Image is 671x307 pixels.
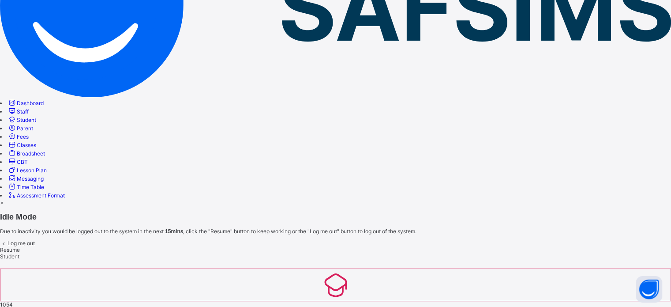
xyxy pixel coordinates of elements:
a: Time Table [7,184,44,190]
a: Classes [7,142,36,148]
span: Student [17,117,36,123]
span: Staff [17,108,29,115]
span: Classes [17,142,36,148]
a: Broadsheet [7,150,45,157]
span: Messaging [17,175,44,182]
a: Messaging [7,175,44,182]
a: Student [7,117,36,123]
a: Staff [7,108,29,115]
span: Assessment Format [17,192,65,199]
a: Dashboard [7,100,44,106]
span: Lesson Plan [17,167,47,174]
span: Fees [17,133,29,140]
a: Assessment Format [7,192,65,199]
a: Lesson Plan [7,167,47,174]
span: Broadsheet [17,150,45,157]
span: Log me out [7,240,35,246]
strong: 15mins [165,228,183,235]
button: Open asap [636,276,662,303]
span: Time Table [17,184,44,190]
a: Fees [7,133,29,140]
a: Parent [7,125,33,132]
span: CBT [17,159,28,165]
span: Dashboard [17,100,44,106]
span: Parent [17,125,33,132]
a: CBT [7,159,28,165]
